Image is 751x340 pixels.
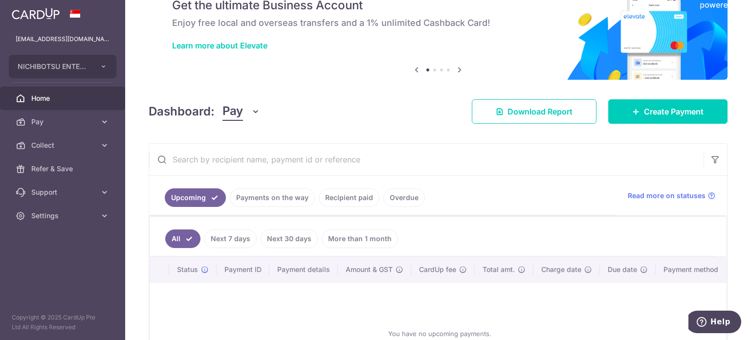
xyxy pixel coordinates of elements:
a: Payments on the way [230,188,315,207]
button: NICHIBOTSU ENTERPRISE SERVICES [9,55,116,78]
span: NICHIBOTSU ENTERPRISE SERVICES [18,62,90,71]
span: Settings [31,211,96,221]
a: Create Payment [608,99,728,124]
p: [EMAIL_ADDRESS][DOMAIN_NAME] [16,34,110,44]
span: Refer & Save [31,164,96,174]
a: Next 7 days [204,229,257,248]
h6: Enjoy free local and overseas transfers and a 1% unlimited Cashback Card! [172,17,704,29]
span: Charge date [541,265,581,274]
span: Create Payment [644,106,704,117]
img: CardUp [12,8,60,20]
span: Total amt. [483,265,515,274]
iframe: Opens a widget where you can find more information [688,311,741,335]
a: Next 30 days [261,229,318,248]
th: Payment details [269,257,338,282]
a: Overdue [383,188,425,207]
h4: Dashboard: [149,103,215,120]
a: All [165,229,200,248]
span: Amount & GST [346,265,393,274]
a: Read more on statuses [628,191,715,201]
a: Learn more about Elevate [172,41,267,50]
button: Pay [222,102,260,121]
span: Download Report [508,106,573,117]
a: Upcoming [165,188,226,207]
input: Search by recipient name, payment id or reference [149,144,704,175]
span: Home [31,93,96,103]
span: Read more on statuses [628,191,706,201]
span: Support [31,187,96,197]
span: CardUp fee [419,265,456,274]
th: Payment ID [217,257,269,282]
a: Download Report [472,99,596,124]
a: Recipient paid [319,188,379,207]
a: More than 1 month [322,229,398,248]
span: Pay [222,102,243,121]
span: Collect [31,140,96,150]
span: Status [177,265,198,274]
span: Pay [31,117,96,127]
span: Due date [608,265,637,274]
th: Payment method [656,257,730,282]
